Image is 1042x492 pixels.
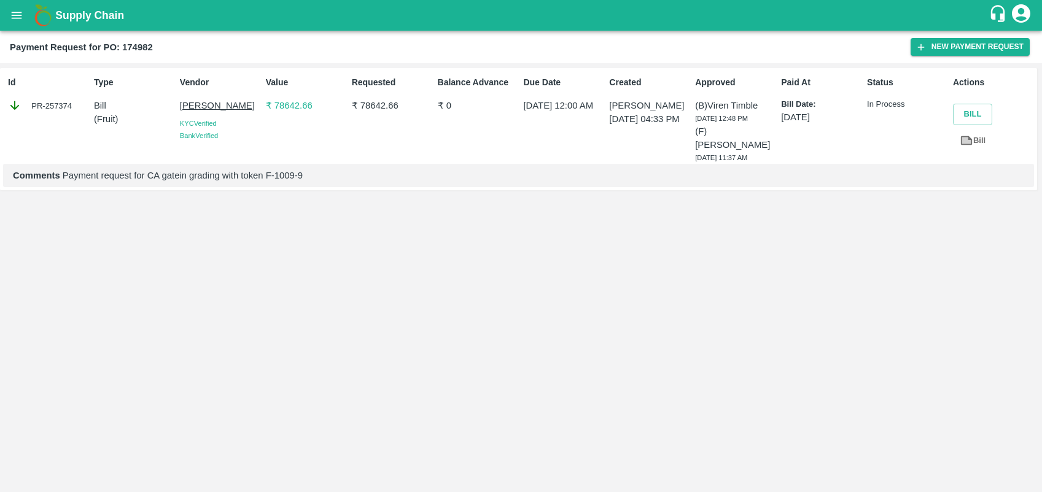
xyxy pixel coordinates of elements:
[953,104,992,125] button: Bill
[953,130,992,152] a: Bill
[523,76,604,89] p: Due Date
[1010,2,1032,28] div: account of current user
[609,112,690,126] p: [DATE] 04:33 PM
[781,99,862,110] p: Bill Date:
[911,38,1030,56] button: New Payment Request
[94,99,175,112] p: Bill
[695,76,776,89] p: Approved
[94,76,175,89] p: Type
[266,99,347,112] p: ₹ 78642.66
[10,42,153,52] b: Payment Request for PO: 174982
[266,76,347,89] p: Value
[953,76,1034,89] p: Actions
[781,110,862,124] p: [DATE]
[438,76,519,89] p: Balance Advance
[2,1,31,29] button: open drawer
[695,99,776,112] p: (B) Viren Timble
[867,76,948,89] p: Status
[180,99,261,112] p: [PERSON_NAME]
[695,115,748,122] span: [DATE] 12:48 PM
[55,7,989,24] a: Supply Chain
[352,99,433,112] p: ₹ 78642.66
[609,76,690,89] p: Created
[94,112,175,126] p: ( Fruit )
[781,76,862,89] p: Paid At
[8,99,89,112] div: PR-257374
[8,76,89,89] p: Id
[180,76,261,89] p: Vendor
[352,76,433,89] p: Requested
[13,171,60,180] b: Comments
[13,169,1024,182] p: Payment request for CA gatein grading with token F-1009-9
[609,99,690,112] p: [PERSON_NAME]
[55,9,124,21] b: Supply Chain
[695,154,747,161] span: [DATE] 11:37 AM
[438,99,519,112] p: ₹ 0
[989,4,1010,26] div: customer-support
[180,132,218,139] span: Bank Verified
[867,99,948,110] p: In Process
[31,3,55,28] img: logo
[523,99,604,112] p: [DATE] 12:00 AM
[695,125,776,152] p: (F) [PERSON_NAME]
[180,120,217,127] span: KYC Verified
